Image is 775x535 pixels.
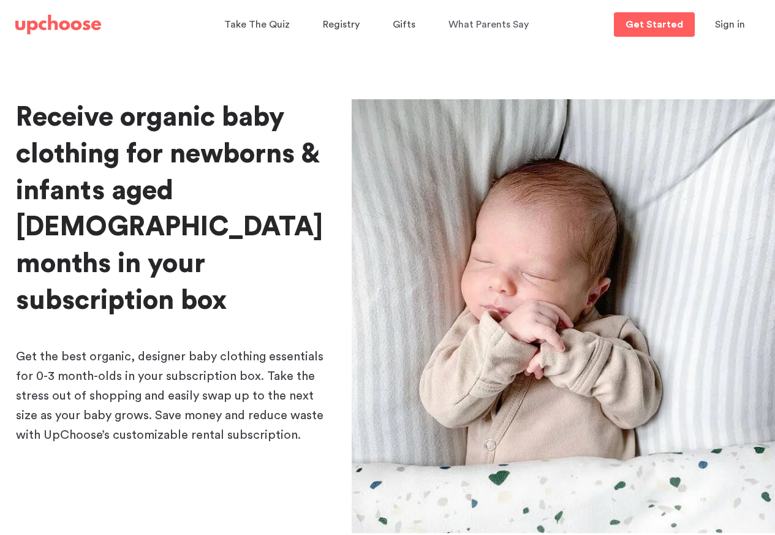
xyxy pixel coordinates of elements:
[448,13,532,37] a: What Parents Say
[448,20,529,29] span: What Parents Say
[323,13,363,37] a: Registry
[16,99,332,319] h1: Receive organic baby clothing for newborns & infants aged [DEMOGRAPHIC_DATA] months in your subsc...
[224,13,293,37] a: Take The Quiz
[224,20,290,29] span: Take The Quiz
[626,20,683,29] p: Get Started
[323,20,360,29] span: Registry
[15,15,101,34] img: UpChoose
[700,12,760,37] button: Sign in
[15,12,101,37] a: UpChoose
[614,12,695,37] a: Get Started
[393,13,419,37] a: Gifts
[715,20,745,29] span: Sign in
[16,351,323,441] span: Get the best organic, designer baby clothing essentials for 0-3 month-olds in your subscription b...
[393,20,415,29] span: Gifts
